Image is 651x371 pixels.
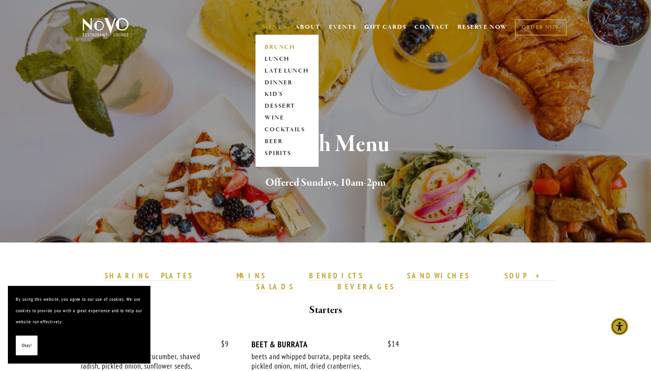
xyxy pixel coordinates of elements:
div: BEET & BURRATA [251,339,400,349]
section: Cookie banner [8,286,150,363]
a: BENEDICTS [309,271,364,281]
a: GIFT CARDS [364,20,406,35]
div: Accessibility Menu [611,318,628,335]
div: HOUSE SALAD [81,339,229,349]
h2: Offered Sundays, 10am-2pm [96,175,556,191]
a: RESERVE NOW [458,20,507,35]
a: ABOUT [295,23,321,31]
a: LATE LUNCH [262,65,311,77]
a: SHARING PLATES [105,271,193,281]
a: BEER [262,136,311,148]
a: WINE [262,112,311,124]
h1: Brunch Menu [96,132,556,157]
a: CONTACT [415,20,449,35]
img: Novo Restaurant &amp; Lounge [81,17,130,37]
span: $ [221,339,225,349]
a: SPIRITS [262,148,311,160]
a: DESSERT [262,101,311,112]
span: 14 [380,339,400,349]
a: SOUP + SALADS [256,271,555,292]
a: LUNCH [262,53,311,65]
span: Okay! [22,340,32,351]
a: EVENTS [329,23,356,31]
a: BRUNCH [262,41,311,53]
a: ORDER NOW [515,19,567,35]
a: BEVERAGES [337,282,395,292]
a: MENUS [262,23,287,31]
p: By using this website, you agree to our use of cookies. We use cookies to provide you with a grea... [16,294,142,328]
strong: Starters [309,303,341,317]
a: DINNER [262,77,311,89]
a: COCKTAILS [262,124,311,136]
span: 9 [213,339,229,349]
a: SANDWICHES [407,271,470,281]
a: MAINS [236,271,266,281]
a: KID'S [262,89,311,101]
button: Okay! [16,336,38,356]
span: $ [388,339,392,349]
